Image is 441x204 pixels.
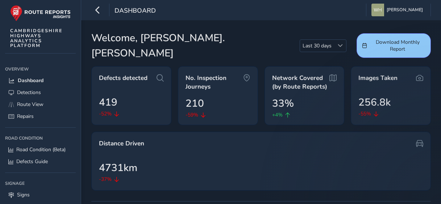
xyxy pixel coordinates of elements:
a: Route View [5,98,76,110]
span: No. Inspection Journeys [186,74,243,91]
span: -37% [99,175,112,183]
span: Detections [17,89,41,96]
img: rr logo [10,5,71,21]
span: Last 30 days [300,40,334,52]
a: Repairs [5,110,76,122]
span: Road Condition (Beta) [16,146,66,153]
iframe: Intercom live chat [416,179,434,197]
span: [PERSON_NAME] [387,4,423,16]
span: Network Covered (by Route Reports) [272,74,330,91]
span: Signs [17,191,30,198]
a: Signs [5,189,76,201]
span: Download Monthly Report [370,39,425,52]
span: 4731km [99,160,137,175]
div: Road Condition [5,133,76,144]
span: Defects Guide [16,158,48,165]
span: Defects detected [99,74,147,82]
a: Dashboard [5,75,76,86]
button: Download Monthly Report [357,33,431,58]
span: -55% [358,110,371,118]
a: Defects Guide [5,156,76,167]
span: -52% [99,110,112,118]
button: [PERSON_NAME] [371,4,425,16]
span: Dashboard [18,77,43,84]
img: diamond-layout [371,4,384,16]
span: Dashboard [115,6,156,16]
span: Images Taken [358,74,398,82]
a: Road Condition (Beta) [5,144,76,156]
span: -59% [186,111,198,119]
span: 33% [272,96,294,111]
div: Signage [5,178,76,189]
span: +4% [272,111,283,119]
a: Detections [5,86,76,98]
span: CAMBRIDGESHIRE HIGHWAYS ANALYTICS PLATFORM [10,28,63,48]
span: 419 [99,95,117,110]
span: Distance Driven [99,139,144,148]
span: 256.8k [358,95,391,110]
span: 210 [186,96,204,111]
span: Welcome, [PERSON_NAME].[PERSON_NAME] [91,30,300,61]
span: Route View [17,101,43,108]
span: Repairs [17,113,34,120]
div: Overview [5,64,76,75]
